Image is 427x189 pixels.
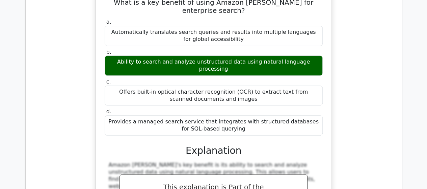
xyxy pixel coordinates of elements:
[106,108,111,115] span: d.
[105,26,323,46] div: Automatically translates search queries and results into multiple languages for global accessibility
[105,55,323,76] div: Ability to search and analyze unstructured data using natural language processing
[105,86,323,106] div: Offers built-in optical character recognition (OCR) to extract text from scanned documents and im...
[106,78,111,85] span: c.
[106,49,111,55] span: b.
[106,19,111,25] span: a.
[105,115,323,136] div: Provides a managed search service that integrates with structured databases for SQL-based querying
[109,145,319,157] h3: Explanation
